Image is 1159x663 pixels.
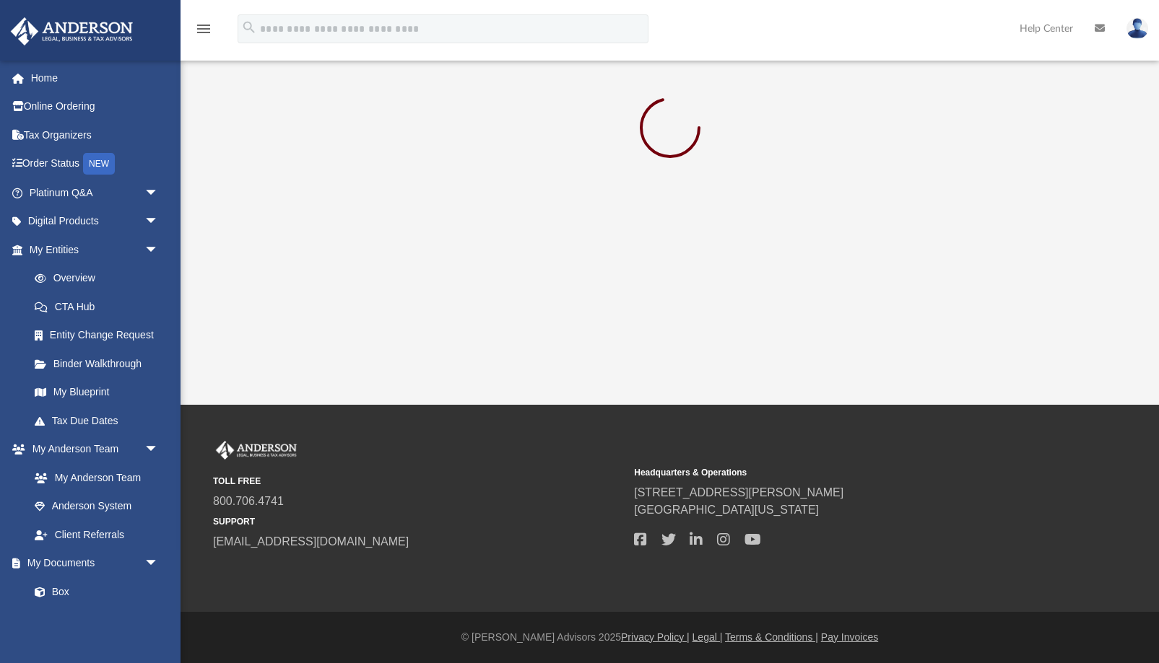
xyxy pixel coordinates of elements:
i: search [241,19,257,35]
a: Entity Change Request [20,321,181,350]
a: Platinum Q&Aarrow_drop_down [10,178,181,207]
span: arrow_drop_down [144,235,173,265]
a: Legal | [693,631,723,643]
a: Anderson System [20,492,173,521]
span: arrow_drop_down [144,178,173,208]
a: Tax Organizers [10,120,181,149]
a: Terms & Conditions | [725,631,818,643]
a: Binder Walkthrough [20,349,181,378]
a: Box [20,577,166,606]
i: menu [195,20,212,38]
img: User Pic [1127,18,1148,39]
span: arrow_drop_down [144,435,173,465]
a: Order StatusNEW [10,149,181,179]
a: Home [10,63,181,92]
a: [EMAIL_ADDRESS][DOMAIN_NAME] [213,535,409,548]
a: Online Ordering [10,92,181,121]
a: My Anderson Team [20,463,166,492]
a: Client Referrals [20,520,173,549]
a: My Entitiesarrow_drop_down [10,235,181,264]
a: Privacy Policy | [621,631,690,643]
small: TOLL FREE [213,475,624,488]
a: My Anderson Teamarrow_drop_down [10,435,173,464]
a: CTA Hub [20,292,181,321]
a: My Documentsarrow_drop_down [10,549,173,578]
a: My Blueprint [20,378,173,407]
span: arrow_drop_down [144,207,173,237]
img: Anderson Advisors Platinum Portal [213,441,300,460]
img: Anderson Advisors Platinum Portal [6,17,137,45]
div: NEW [83,153,115,175]
a: [STREET_ADDRESS][PERSON_NAME] [634,486,843,499]
a: Pay Invoices [821,631,878,643]
a: Tax Due Dates [20,406,181,435]
small: SUPPORT [213,515,624,528]
a: Overview [20,264,181,293]
a: Digital Productsarrow_drop_down [10,207,181,236]
a: menu [195,27,212,38]
span: arrow_drop_down [144,549,173,579]
a: Meeting Minutes [20,606,173,635]
a: 800.706.4741 [213,495,284,507]
div: © [PERSON_NAME] Advisors 2025 [181,630,1159,645]
a: [GEOGRAPHIC_DATA][US_STATE] [634,504,819,516]
small: Headquarters & Operations [634,466,1045,479]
